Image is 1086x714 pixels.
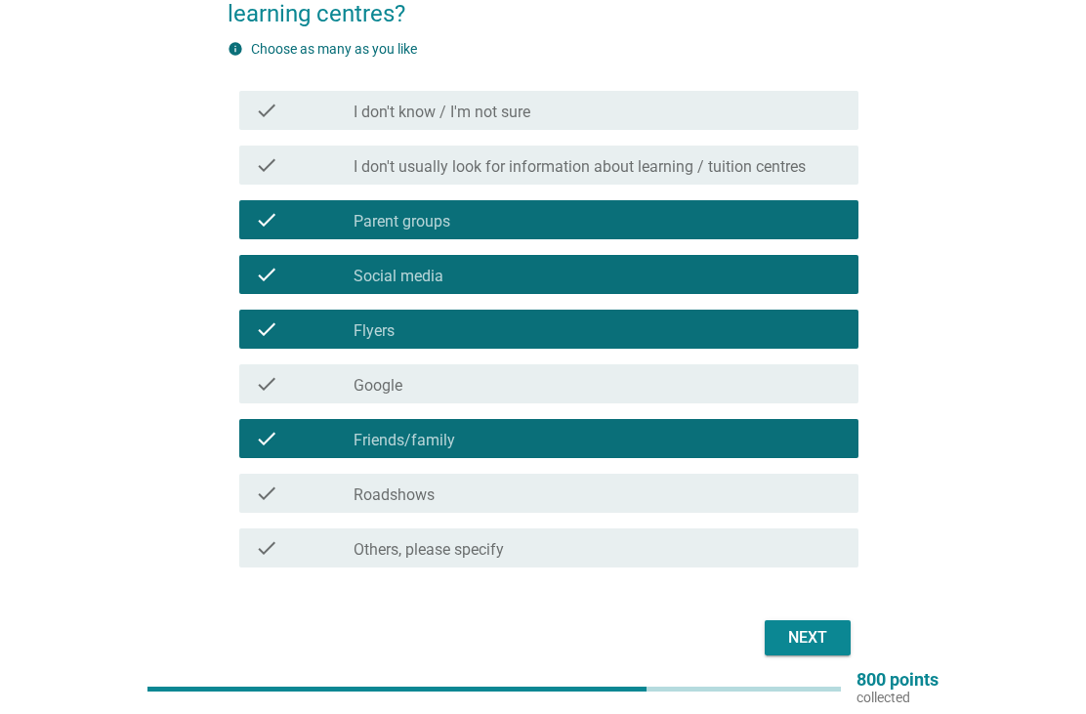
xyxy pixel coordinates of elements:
[354,485,435,505] label: Roadshows
[354,212,450,231] label: Parent groups
[255,208,278,231] i: check
[255,99,278,122] i: check
[765,620,851,655] button: Next
[354,376,402,396] label: Google
[255,372,278,396] i: check
[856,689,939,706] p: collected
[354,157,806,177] label: I don't usually look for information about learning / tuition centres
[354,267,443,286] label: Social media
[255,536,278,560] i: check
[354,103,530,122] label: I don't know / I'm not sure
[255,482,278,505] i: check
[856,671,939,689] p: 800 points
[255,263,278,286] i: check
[354,321,395,341] label: Flyers
[354,540,504,560] label: Others, please specify
[255,153,278,177] i: check
[255,427,278,450] i: check
[255,317,278,341] i: check
[251,41,417,57] label: Choose as many as you like
[780,626,835,650] div: Next
[354,431,455,450] label: Friends/family
[228,41,243,57] i: info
